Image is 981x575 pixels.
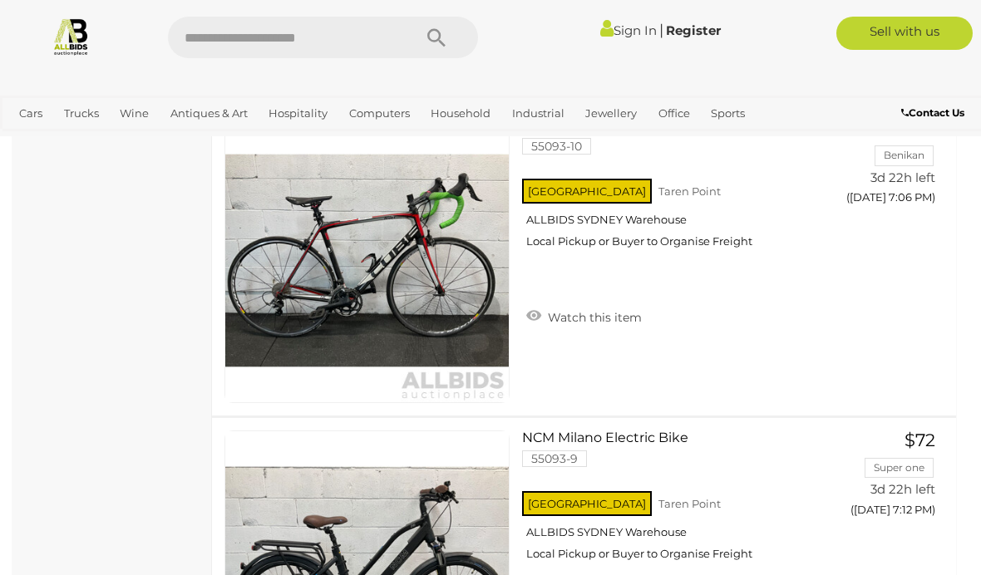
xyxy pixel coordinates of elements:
[12,127,144,155] a: [GEOGRAPHIC_DATA]
[535,430,820,574] a: NCM Milano Electric Bike 55093-9 [GEOGRAPHIC_DATA] Taren Point ALLBIDS SYDNEY Warehouse Local Pic...
[12,100,49,127] a: Cars
[845,118,939,214] a: $23 Benikan 3d 22h left ([DATE] 7:06 PM)
[666,22,721,38] a: Register
[901,104,969,122] a: Contact Us
[57,100,106,127] a: Trucks
[424,100,497,127] a: Household
[225,119,509,402] img: 55093-10a.jpeg
[905,430,935,450] span: $72
[659,21,663,39] span: |
[544,310,642,325] span: Watch this item
[262,100,334,127] a: Hospitality
[535,118,820,262] a: CUBE AGREE GTC Pro Road BIKE 55093-10 [GEOGRAPHIC_DATA] Taren Point ALLBIDS SYDNEY Warehouse Loca...
[652,100,697,127] a: Office
[579,100,643,127] a: Jewellery
[113,100,155,127] a: Wine
[845,430,939,526] a: $72 Super one 3d 22h left ([DATE] 7:12 PM)
[343,100,417,127] a: Computers
[164,100,254,127] a: Antiques & Art
[704,100,752,127] a: Sports
[52,17,91,56] img: Allbids.com.au
[522,303,646,328] a: Watch this item
[600,22,657,38] a: Sign In
[836,17,973,50] a: Sell with us
[395,17,478,58] button: Search
[505,100,571,127] a: Industrial
[901,106,964,119] b: Contact Us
